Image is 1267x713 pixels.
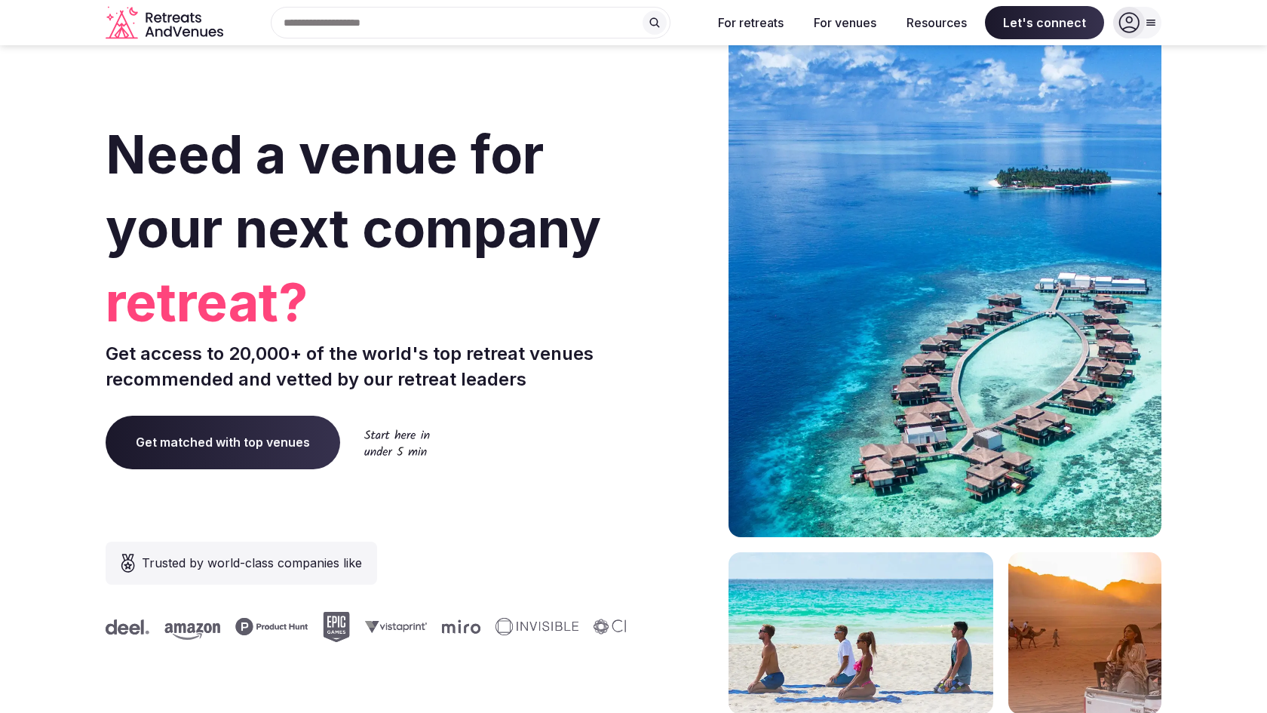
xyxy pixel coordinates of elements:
svg: Epic Games company logo [321,612,348,642]
span: Let's connect [985,6,1104,39]
svg: Vistaprint company logo [363,620,425,633]
p: Get access to 20,000+ of the world's top retreat venues recommended and vetted by our retreat lea... [106,341,627,392]
span: Trusted by world-class companies like [142,554,362,572]
a: Get matched with top venues [106,416,340,469]
button: For venues [802,6,888,39]
svg: Retreats and Venues company logo [106,6,226,40]
img: Start here in under 5 min [364,429,430,456]
svg: Miro company logo [440,619,478,634]
button: For retreats [706,6,796,39]
svg: Deel company logo [103,619,147,635]
svg: Invisible company logo [493,618,576,636]
button: Resources [894,6,979,39]
span: retreat? [106,266,627,340]
a: Visit the homepage [106,6,226,40]
span: Need a venue for your next company [106,122,601,260]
